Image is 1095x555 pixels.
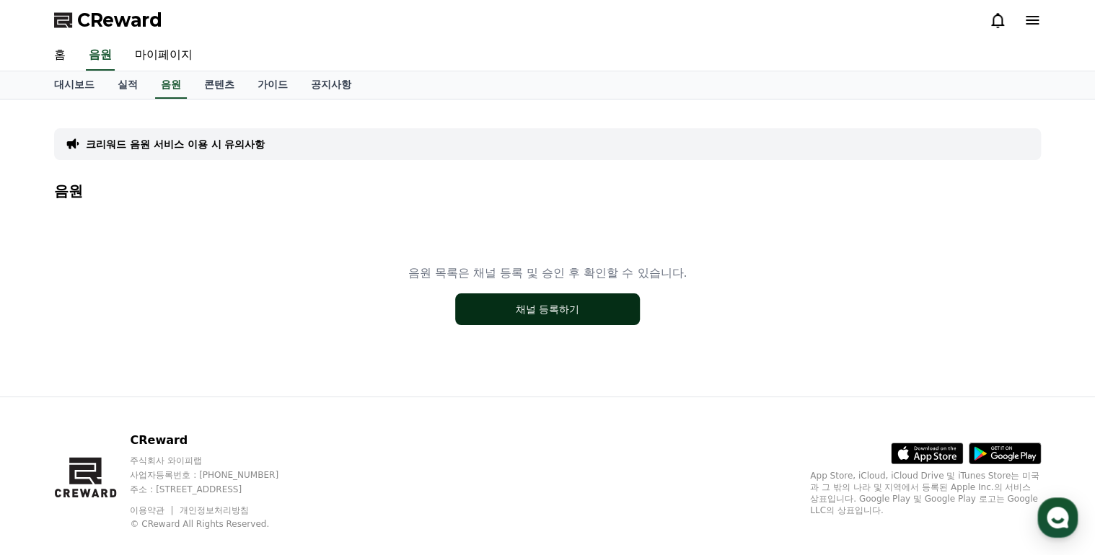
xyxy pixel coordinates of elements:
span: CReward [77,9,162,32]
a: 설정 [186,435,277,471]
p: App Store, iCloud, iCloud Drive 및 iTunes Store는 미국과 그 밖의 나라 및 지역에서 등록된 Apple Inc.의 서비스 상표입니다. Goo... [810,470,1041,516]
a: 실적 [106,71,149,99]
span: 홈 [45,457,54,469]
a: 콘텐츠 [193,71,246,99]
a: 가이드 [246,71,299,99]
a: 홈 [4,435,95,471]
a: CReward [54,9,162,32]
p: 사업자등록번호 : [PHONE_NUMBER] [130,469,306,481]
a: 대화 [95,435,186,471]
a: 마이페이지 [123,40,204,71]
p: 주식회사 와이피랩 [130,455,306,466]
a: 크리워드 음원 서비스 이용 시 유의사항 [86,137,265,151]
a: 공지사항 [299,71,363,99]
button: 채널 등록하기 [455,293,640,325]
p: © CReward All Rights Reserved. [130,518,306,530]
span: 설정 [223,457,240,469]
a: 개인정보처리방침 [180,505,249,515]
a: 음원 [86,40,115,71]
a: 홈 [43,40,77,71]
a: 이용약관 [130,505,175,515]
p: 주소 : [STREET_ADDRESS] [130,484,306,495]
h4: 음원 [54,183,1041,199]
a: 대시보드 [43,71,106,99]
p: 음원 목록은 채널 등록 및 승인 후 확인할 수 있습니다. [408,265,687,282]
a: 음원 [155,71,187,99]
p: CReward [130,432,306,449]
span: 대화 [132,458,149,469]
